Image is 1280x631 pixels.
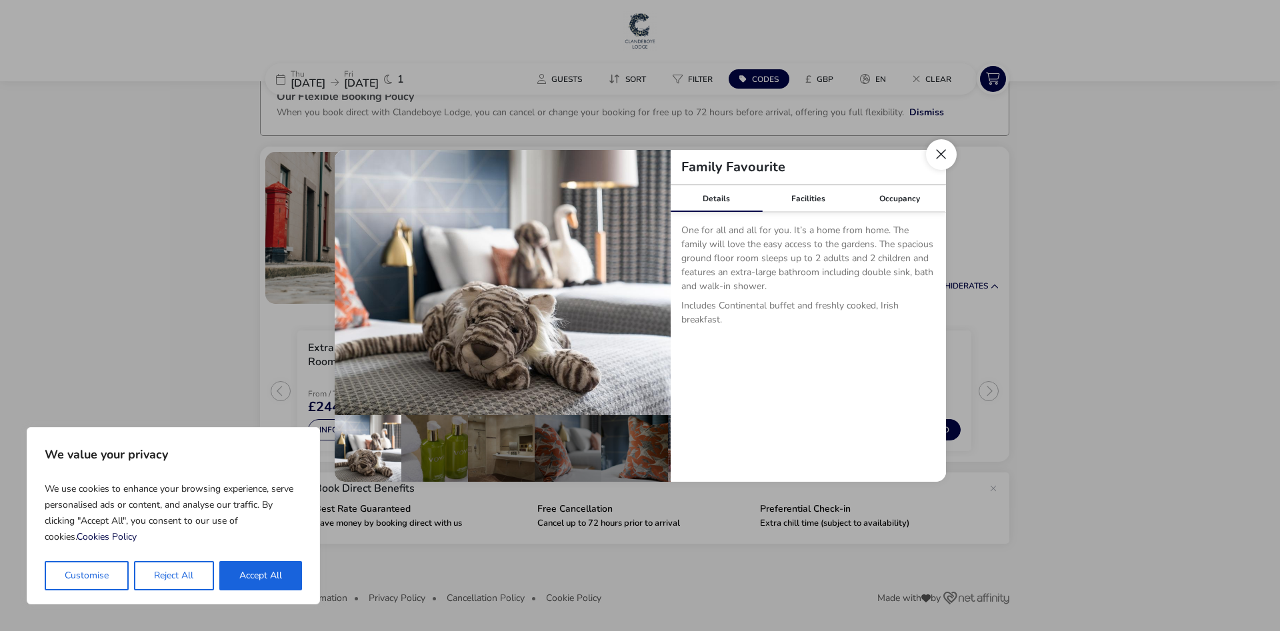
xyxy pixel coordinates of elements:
p: One for all and all for you. It’s a home from home. The family will love the easy access to the g... [681,223,935,299]
p: We value your privacy [45,441,302,468]
button: Close dialog [926,139,957,170]
div: details [335,150,946,482]
div: We value your privacy [27,427,320,604]
div: Occupancy [854,185,946,212]
img: 8a72083e188a9e677f8329517ed1b02b8fc4843cfca6cf4a87e53ac4c113ece7 [335,150,671,415]
button: Customise [45,561,129,590]
div: Details [671,185,763,212]
p: Includes Continental buffet and freshly cooked, Irish breakfast. [681,299,935,332]
button: Accept All [219,561,302,590]
h2: Family Favourite [671,161,796,174]
a: Cookies Policy [77,530,137,543]
button: Reject All [134,561,213,590]
p: We use cookies to enhance your browsing experience, serve personalised ads or content, and analys... [45,476,302,550]
div: Facilities [762,185,854,212]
